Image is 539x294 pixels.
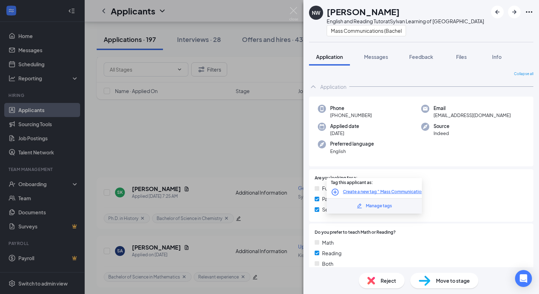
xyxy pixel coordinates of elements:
[309,82,317,91] svg: ChevronUp
[330,123,359,130] span: Applied date
[322,249,341,257] span: Reading
[330,130,359,137] span: [DATE]
[492,54,502,60] span: Info
[322,239,334,246] span: Math
[343,189,472,195] a: Create a new tag " Mass Communications (Bachelor of Science)"
[366,203,392,209] div: Manage tags
[322,206,363,213] span: Seasonal Position
[330,148,374,155] span: English
[327,18,484,25] div: English and Reading Tutor at Sylvan Learning of [GEOGRAPHIC_DATA]
[364,54,388,60] span: Messages
[357,203,362,209] svg: Pencil
[434,130,449,137] span: Indeed
[322,184,362,192] span: Full-time Position
[331,188,339,196] svg: PlusCircle
[327,6,400,18] h1: [PERSON_NAME]
[491,6,504,18] button: ArrowLeftNew
[434,123,449,130] span: Source
[315,229,396,236] span: Do you prefer to teach Math or Reading?
[515,270,532,287] div: Open Intercom Messenger
[508,6,521,18] button: ArrowRight
[456,54,467,60] span: Files
[320,83,346,90] div: Application
[330,140,374,147] span: Preferred language
[510,8,519,16] svg: ArrowRight
[434,105,511,112] span: Email
[525,8,533,16] svg: Ellipses
[330,112,372,119] span: [PHONE_NUMBER]
[327,176,377,186] span: Tag this applicant as:
[312,9,320,16] div: NW
[409,54,433,60] span: Feedback
[381,277,396,284] span: Reject
[436,277,470,284] span: Move to stage
[316,54,343,60] span: Application
[514,71,533,77] span: Collapse all
[322,195,364,203] span: Part-time Position
[315,175,357,182] span: Are you looking for a:
[330,105,372,112] span: Phone
[434,112,511,119] span: [EMAIL_ADDRESS][DOMAIN_NAME]
[322,260,333,268] span: Both
[493,8,502,16] svg: ArrowLeftNew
